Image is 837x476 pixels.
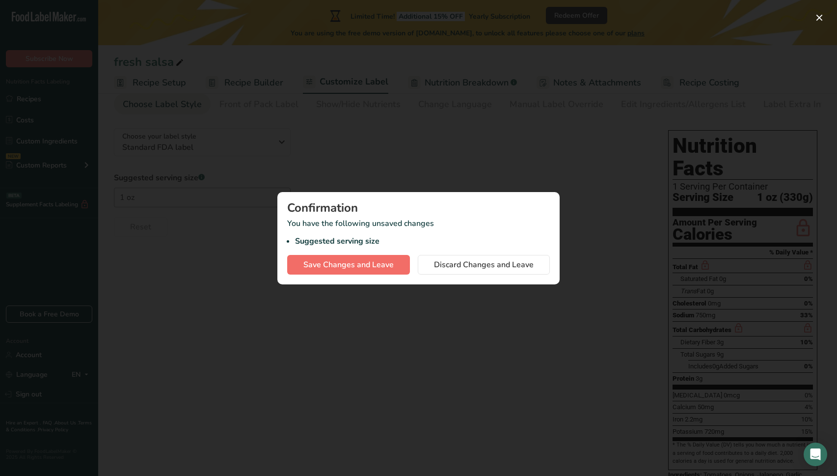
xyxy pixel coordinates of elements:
[287,202,550,214] div: Confirmation
[804,443,827,466] div: Open Intercom Messenger
[287,218,550,247] p: You have the following unsaved changes
[418,255,550,275] button: Discard Changes and Leave
[434,259,534,271] span: Discard Changes and Leave
[295,235,550,247] li: Suggested serving size
[287,255,410,275] button: Save Changes and Leave
[303,259,394,271] span: Save Changes and Leave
